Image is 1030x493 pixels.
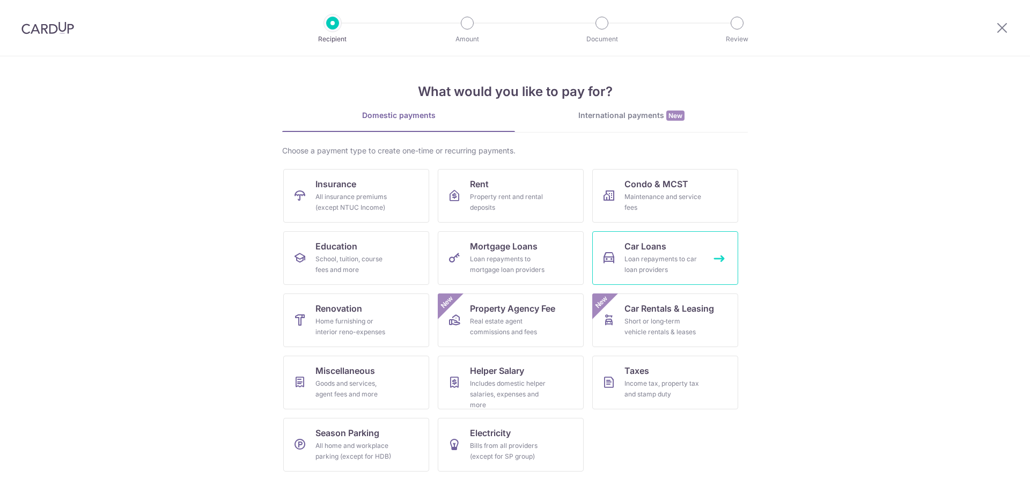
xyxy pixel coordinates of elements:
[592,356,738,409] a: TaxesIncome tax, property tax and stamp duty
[624,254,702,275] div: Loan repayments to car loan providers
[315,254,393,275] div: School, tuition, course fees and more
[438,231,584,285] a: Mortgage LoansLoan repayments to mortgage loan providers
[470,178,489,190] span: Rent
[282,110,515,121] div: Domestic payments
[315,364,375,377] span: Miscellaneous
[438,293,456,311] span: New
[438,356,584,409] a: Helper SalaryIncludes domestic helper salaries, expenses and more
[428,34,507,45] p: Amount
[515,110,748,121] div: International payments
[438,293,584,347] a: Property Agency FeeReal estate agent commissions and feesNew
[666,111,685,121] span: New
[562,34,642,45] p: Document
[624,192,702,213] div: Maintenance and service fees
[21,21,74,34] img: CardUp
[95,8,117,17] span: Help
[283,418,429,472] a: Season ParkingAll home and workplace parking (except for HDB)
[470,316,547,337] div: Real estate agent commissions and fees
[438,169,584,223] a: RentProperty rent and rental deposits
[283,169,429,223] a: InsuranceAll insurance premiums (except NTUC Income)
[315,426,379,439] span: Season Parking
[470,192,547,213] div: Property rent and rental deposits
[593,293,610,311] span: New
[624,302,714,315] span: Car Rentals & Leasing
[283,293,429,347] a: RenovationHome furnishing or interior reno-expenses
[438,418,584,472] a: ElectricityBills from all providers (except for SP group)
[697,34,777,45] p: Review
[624,378,702,400] div: Income tax, property tax and stamp duty
[624,240,666,253] span: Car Loans
[282,145,748,156] div: Choose a payment type to create one-time or recurring payments.
[470,302,555,315] span: Property Agency Fee
[470,440,547,462] div: Bills from all providers (except for SP group)
[315,302,362,315] span: Renovation
[282,82,748,101] h4: What would you like to pay for?
[470,378,547,410] div: Includes domestic helper salaries, expenses and more
[470,240,538,253] span: Mortgage Loans
[315,192,393,213] div: All insurance premiums (except NTUC Income)
[315,316,393,337] div: Home furnishing or interior reno-expenses
[283,356,429,409] a: MiscellaneousGoods and services, agent fees and more
[470,254,547,275] div: Loan repayments to mortgage loan providers
[624,178,688,190] span: Condo & MCST
[592,169,738,223] a: Condo & MCSTMaintenance and service fees
[315,240,357,253] span: Education
[592,293,738,347] a: Car Rentals & LeasingShort or long‑term vehicle rentals & leasesNew
[283,231,429,285] a: EducationSchool, tuition, course fees and more
[624,316,702,337] div: Short or long‑term vehicle rentals & leases
[315,440,393,462] div: All home and workplace parking (except for HDB)
[592,231,738,285] a: Car LoansLoan repayments to car loan providers
[470,426,511,439] span: Electricity
[315,178,356,190] span: Insurance
[624,364,649,377] span: Taxes
[470,364,524,377] span: Helper Salary
[293,34,372,45] p: Recipient
[315,378,393,400] div: Goods and services, agent fees and more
